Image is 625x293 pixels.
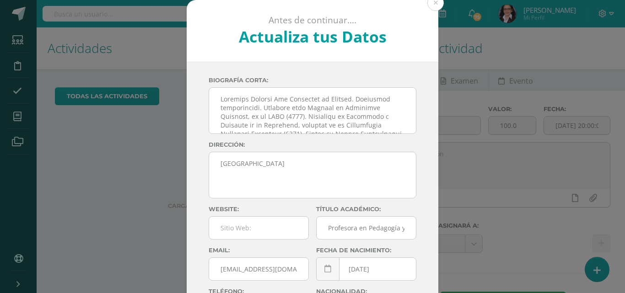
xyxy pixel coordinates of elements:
[316,206,416,213] label: Título académico:
[209,206,309,213] label: Website:
[317,258,416,280] input: Fecha de Nacimiento:
[209,152,416,198] textarea: [GEOGRAPHIC_DATA]
[209,77,416,84] label: Biografía corta:
[209,88,416,133] textarea: Loremips Dolorsi Ame Consectet ad Elitsed. Doeiusmod temporincidi. Utlabore etdo Magnaal en Admin...
[211,26,414,47] h2: Actualiza tus Datos
[211,15,414,26] p: Antes de continuar....
[209,258,308,280] input: Correo Electronico:
[209,247,309,254] label: Email:
[317,217,416,239] input: Titulo:
[209,217,308,239] input: Sitio Web:
[316,247,416,254] label: Fecha de nacimiento:
[209,141,416,148] label: Dirección:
